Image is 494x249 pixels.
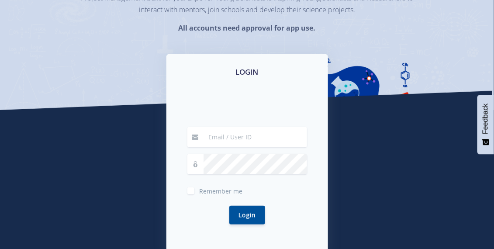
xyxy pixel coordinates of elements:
h3: LOGIN [177,66,318,78]
input: Email / User ID [204,127,307,147]
span: Feedback [482,104,490,134]
button: Login [229,206,265,225]
strong: All accounts need approval for app use. [178,23,315,33]
button: Feedback - Show survey [477,95,494,154]
span: Remember me [200,187,243,195]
